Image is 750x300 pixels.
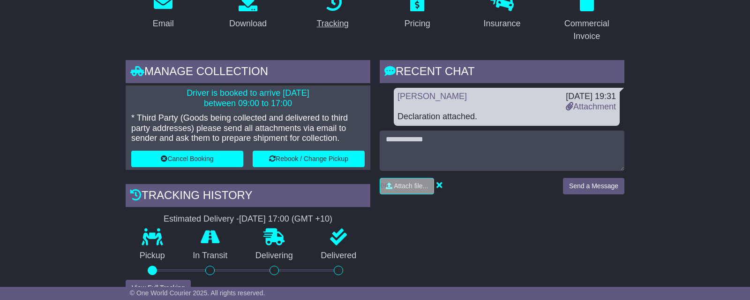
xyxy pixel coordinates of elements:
div: RECENT CHAT [380,60,624,85]
div: Declaration attached. [397,112,616,122]
button: View Full Tracking [126,280,191,296]
p: In Transit [179,251,242,261]
div: Tracking history [126,184,370,209]
div: Manage collection [126,60,370,85]
a: [PERSON_NAME] [397,92,467,101]
div: Download [229,17,267,30]
p: Driver is booked to arrive [DATE] between 09:00 to 17:00 [131,88,365,108]
div: Insurance [483,17,520,30]
button: Cancel Booking [131,151,243,167]
a: Attachment [566,102,616,111]
button: Rebook / Change Pickup [253,151,365,167]
div: Pricing [405,17,430,30]
div: Estimated Delivery - [126,214,370,224]
p: Delivered [307,251,371,261]
p: Delivering [241,251,307,261]
div: Tracking [317,17,349,30]
span: © One World Courier 2025. All rights reserved. [130,289,265,297]
div: [DATE] 17:00 (GMT +10) [239,214,332,224]
p: Pickup [126,251,179,261]
div: Email [153,17,174,30]
div: [DATE] 19:31 [566,92,616,102]
div: Commercial Invoice [555,17,618,43]
button: Send a Message [563,178,624,194]
p: * Third Party (Goods being collected and delivered to third party addresses) please send all atta... [131,113,365,144]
